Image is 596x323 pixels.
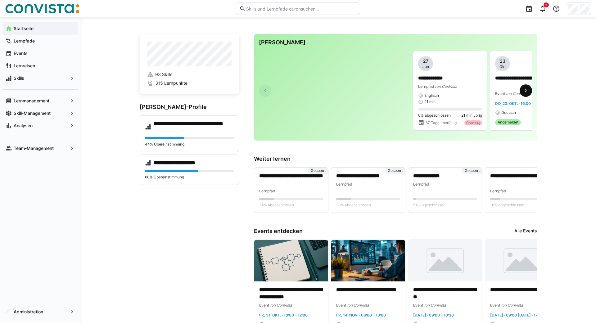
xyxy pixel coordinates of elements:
span: von Convista [500,303,523,307]
span: Fr, 31. Okt. · 10:00 - 12:00 [259,313,308,317]
span: 93 Skills [155,71,172,78]
span: Lernpfad [259,189,275,193]
p: 60% Übereinstimmung [145,175,234,180]
span: Deutsch [501,110,516,115]
span: 21 min übrig [461,113,482,118]
span: [DATE] · 09:00 - 10:30 [413,313,454,317]
span: Jun [422,64,429,69]
span: Angemeldet [498,120,518,125]
span: 315 Lernpunkte [155,80,187,86]
span: Event [413,303,423,307]
img: image [254,240,328,281]
span: Lernpfad [413,182,429,186]
span: Event [495,91,505,96]
span: Gesperrt [465,168,480,173]
span: Lernpfad [418,84,434,89]
span: 16% abgeschlossen [490,203,524,208]
span: [DATE] · 09:00 [DATE] · 17:00 [490,313,544,317]
span: von Convista [269,303,292,307]
span: Lernpfad [336,182,352,186]
h3: [PERSON_NAME]-Profile [140,104,239,110]
span: 24% abgeschlossen [259,203,294,208]
span: Fr, 14. Nov. · 08:00 - 10:00 [336,313,386,317]
span: Lernpfad [490,189,506,193]
span: Okt [499,64,506,69]
span: 5% abgeschlossen [413,203,445,208]
input: Skills und Lernpfade durchsuchen… [246,6,357,11]
img: image [331,240,405,281]
span: Event [490,303,500,307]
span: von Convista [346,303,369,307]
img: image [485,240,559,281]
img: image [408,240,482,281]
span: Event [336,303,346,307]
span: von Convista [505,91,528,96]
span: 23 [500,58,505,64]
span: 0% abgeschlossen [418,113,451,118]
span: Gesperrt [388,168,403,173]
span: von ConVista [434,84,457,89]
span: Do, 23. Okt. · 16:00 - 18:00 [495,101,545,106]
h3: [PERSON_NAME] [259,39,532,46]
span: 23% abgeschlossen [336,203,371,208]
div: Überfällig [464,120,482,125]
a: Alle Events [514,228,537,235]
span: 21 min [424,99,436,104]
h3: Weiter lernen [254,155,537,162]
span: 67 Tage überfällig [426,120,457,125]
span: von Convista [423,303,446,307]
span: Englisch [424,93,439,98]
span: 1 [545,3,547,7]
span: 27 [423,58,428,64]
p: 44% Übereinstimmung [145,142,234,147]
span: Gesperrt [311,168,326,173]
a: 93 Skills [147,71,232,78]
h3: Events entdecken [254,228,303,235]
span: Event [259,303,269,307]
